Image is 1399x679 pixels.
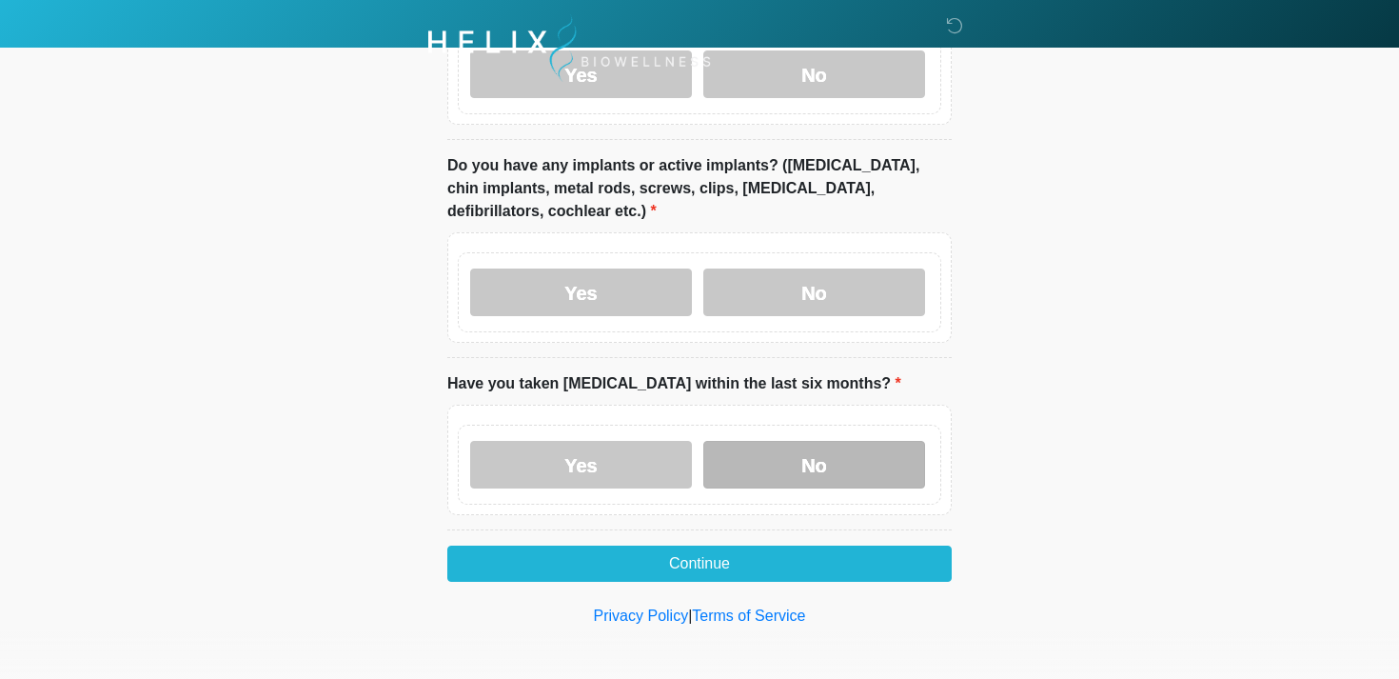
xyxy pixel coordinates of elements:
[703,441,925,489] label: No
[688,608,692,624] a: |
[470,269,692,316] label: Yes
[447,546,952,582] button: Continue
[594,608,689,624] a: Privacy Policy
[428,14,711,82] img: Helix Biowellness Logo
[447,372,901,395] label: Have you taken [MEDICAL_DATA] within the last six months?
[703,269,925,316] label: No
[470,441,692,489] label: Yes
[447,154,952,223] label: Do you have any implants or active implants? ([MEDICAL_DATA], chin implants, metal rods, screws, ...
[692,608,805,624] a: Terms of Service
